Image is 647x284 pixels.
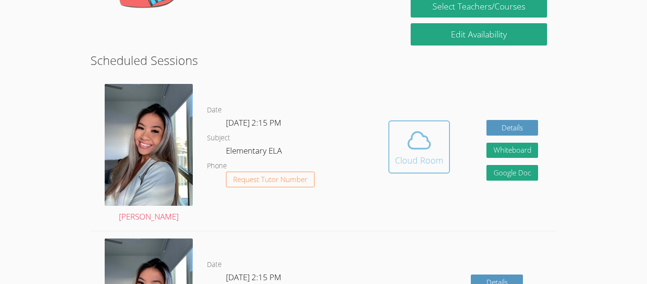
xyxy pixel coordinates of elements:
button: Cloud Room [388,120,450,174]
span: Request Tutor Number [233,176,307,183]
h2: Scheduled Sessions [90,51,557,69]
button: Whiteboard [486,143,539,158]
dd: Elementary ELA [226,144,284,160]
dt: Subject [207,132,230,144]
dt: Date [207,104,222,116]
img: avatar.png [105,84,193,206]
a: Edit Availability [411,23,547,46]
span: [DATE] 2:15 PM [226,117,281,128]
a: Details [486,120,539,136]
dt: Date [207,259,222,271]
a: Google Doc [486,165,539,181]
span: [DATE] 2:15 PM [226,272,281,283]
dt: Phone [207,160,227,172]
button: Request Tutor Number [226,172,315,187]
div: Cloud Room [395,154,443,167]
a: [PERSON_NAME] [105,84,193,224]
